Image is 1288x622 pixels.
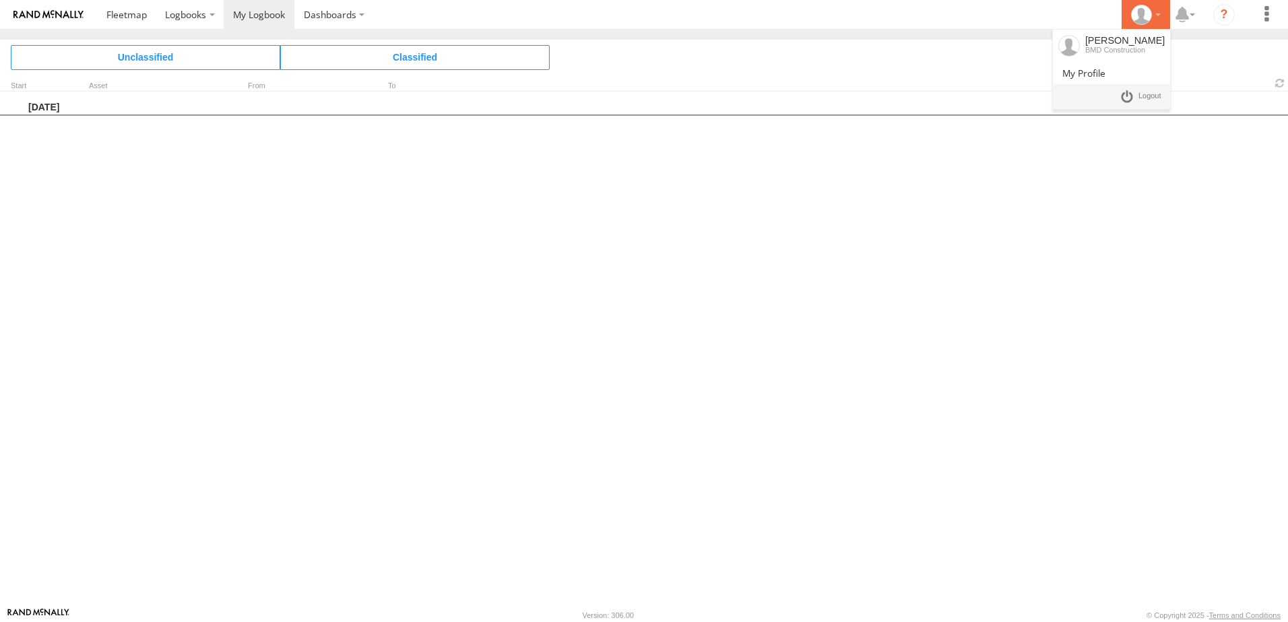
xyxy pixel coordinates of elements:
div: Asset [89,83,224,90]
a: Terms and Conditions [1209,611,1281,619]
div: [PERSON_NAME] [1085,35,1165,46]
div: Version: 306.00 [583,611,634,619]
div: Chris Hobson [1126,5,1165,25]
span: Click to view Unclassified Trips [11,45,280,69]
a: Visit our Website [7,609,69,622]
i: ? [1213,4,1235,26]
div: BMD Construction [1085,46,1165,54]
div: © Copyright 2025 - [1147,611,1281,619]
div: From [229,83,364,90]
div: Click to Sort [11,83,51,90]
span: Click to view Classified Trips [280,45,550,69]
div: To [369,83,504,90]
img: rand-logo.svg [13,10,84,20]
span: Refresh [1272,77,1288,90]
